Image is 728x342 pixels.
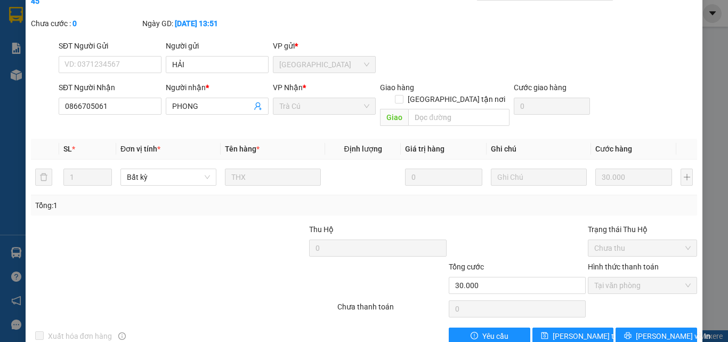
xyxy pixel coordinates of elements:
[59,40,161,52] div: SĐT Người Gửi
[380,83,414,92] span: Giao hàng
[344,145,382,153] span: Định lượng
[487,139,591,160] th: Ghi chú
[449,263,484,271] span: Tổng cước
[681,169,693,186] button: plus
[175,19,218,28] b: [DATE] 13:51
[380,109,408,126] span: Giao
[491,169,587,186] input: Ghi Chú
[225,169,321,186] input: VD: Bàn, Ghế
[120,145,160,153] span: Đơn vị tính
[595,169,672,186] input: 0
[44,330,116,342] span: Xuất hóa đơn hàng
[279,57,369,73] span: Sài Gòn
[482,330,508,342] span: Yêu cầu
[471,332,478,340] span: exclamation-circle
[59,82,161,93] div: SĐT Người Nhận
[142,18,252,29] div: Ngày GD:
[35,169,52,186] button: delete
[279,98,369,114] span: Trà Cú
[408,109,509,126] input: Dọc đường
[166,82,269,93] div: Người nhận
[127,169,210,185] span: Bất kỳ
[594,240,691,256] span: Chưa thu
[594,277,691,293] span: Tại văn phòng
[35,200,282,211] div: Tổng: 1
[595,145,632,153] span: Cước hàng
[405,145,444,153] span: Giá trị hàng
[254,102,262,110] span: user-add
[514,83,567,92] label: Cước giao hàng
[273,83,303,92] span: VP Nhận
[588,224,697,235] div: Trạng thái Thu Hộ
[31,18,140,29] div: Chưa cước :
[636,330,710,342] span: [PERSON_NAME] và In
[514,98,590,115] input: Cước giao hàng
[118,332,126,340] span: info-circle
[405,169,482,186] input: 0
[309,225,334,234] span: Thu Hộ
[553,330,638,342] span: [PERSON_NAME] thay đổi
[63,145,72,153] span: SL
[588,263,659,271] label: Hình thức thanh toán
[336,301,448,320] div: Chưa thanh toán
[624,332,632,340] span: printer
[72,19,77,28] b: 0
[225,145,260,153] span: Tên hàng
[166,40,269,52] div: Người gửi
[273,40,376,52] div: VP gửi
[541,332,548,340] span: save
[403,93,509,105] span: [GEOGRAPHIC_DATA] tận nơi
